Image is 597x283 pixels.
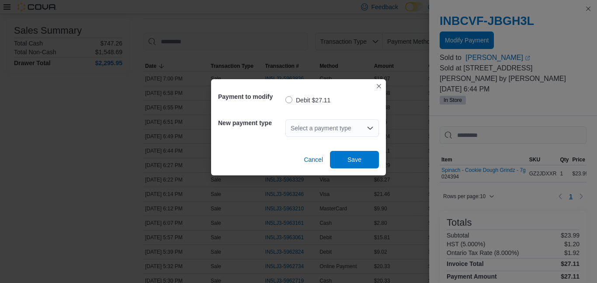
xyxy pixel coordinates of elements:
[347,155,361,164] span: Save
[285,95,330,105] label: Debit $27.11
[218,88,284,105] h5: Payment to modify
[374,81,384,91] button: Closes this modal window
[291,123,292,133] input: Accessible screen reader label
[330,151,379,168] button: Save
[300,151,326,168] button: Cancel
[367,125,374,132] button: Open list of options
[304,155,323,164] span: Cancel
[218,114,284,132] h5: New payment type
